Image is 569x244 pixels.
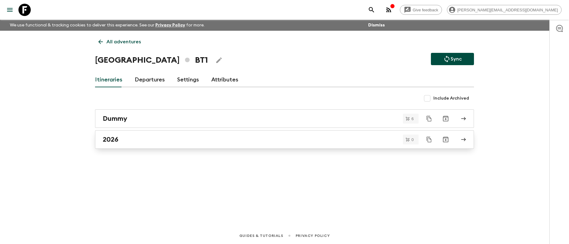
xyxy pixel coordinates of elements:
[400,5,442,15] a: Give feedback
[95,109,474,128] a: Dummy
[424,113,435,124] button: Duplicate
[95,130,474,149] a: 2026
[440,133,452,146] button: Archive
[7,20,207,31] p: We use functional & tracking cookies to deliver this experience. See our for more.
[4,4,16,16] button: menu
[213,54,225,66] button: Edit Adventure Title
[365,4,378,16] button: search adventures
[211,73,238,87] a: Attributes
[95,36,144,48] a: All adventures
[367,21,386,30] button: Dismiss
[103,115,127,123] h2: Dummy
[95,54,208,66] h1: [GEOGRAPHIC_DATA] BT1
[440,112,452,125] button: Archive
[106,38,141,45] p: All adventures
[95,73,122,87] a: Itineraries
[408,117,417,121] span: 6
[155,23,185,27] a: Privacy Policy
[431,53,474,65] button: Sync adventure departures to the booking engine
[103,136,118,144] h2: 2026
[424,134,435,145] button: Duplicate
[177,73,199,87] a: Settings
[296,232,330,239] a: Privacy Policy
[135,73,165,87] a: Departures
[454,8,561,12] span: [PERSON_NAME][EMAIL_ADDRESS][DOMAIN_NAME]
[451,55,462,63] p: Sync
[408,138,417,142] span: 0
[447,5,562,15] div: [PERSON_NAME][EMAIL_ADDRESS][DOMAIN_NAME]
[433,95,469,101] span: Include Archived
[409,8,442,12] span: Give feedback
[239,232,283,239] a: Guides & Tutorials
